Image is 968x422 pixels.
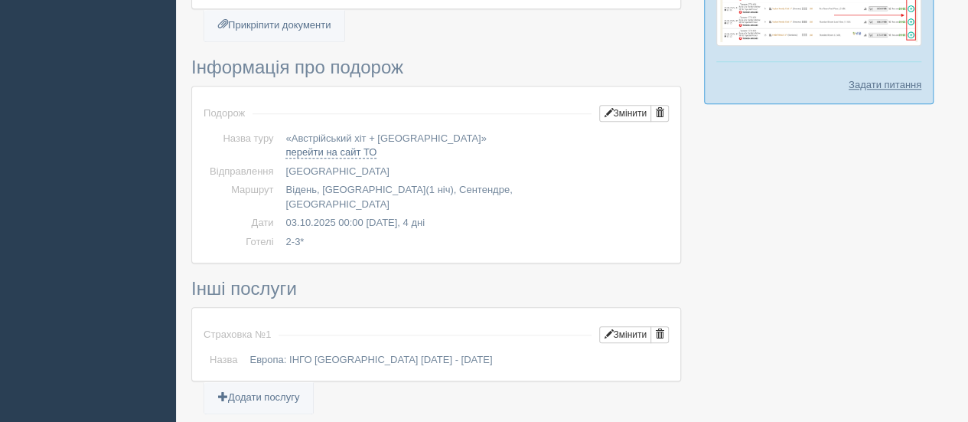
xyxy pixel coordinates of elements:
td: [GEOGRAPHIC_DATA] [279,162,669,182]
td: Европа: ІНГО [GEOGRAPHIC_DATA] [DATE] - [DATE] [243,351,669,370]
td: Подорож [204,98,245,129]
td: Назва [204,351,243,370]
button: Змінити [599,326,651,343]
td: 03.10.2025 00:00 [DATE], 4 дні [279,214,669,233]
a: Прикріпити документи [204,10,344,41]
td: Назва туру [204,129,279,162]
td: Страховка № [204,319,271,351]
h3: Інформація про подорож [191,57,681,77]
a: Додати послугу [204,382,313,414]
td: Маршрут [204,181,279,214]
td: Відень, [GEOGRAPHIC_DATA](1 ніч), Сентендре, [GEOGRAPHIC_DATA] [279,181,669,214]
td: Готелі [204,233,279,252]
td: «Австрійський хіт + [GEOGRAPHIC_DATA]» [279,129,669,162]
td: Відправлення [204,162,279,182]
span: 1 [266,329,271,340]
button: Змінити [599,105,651,122]
h3: Інші послуги [191,279,681,299]
a: Задати питання [849,77,921,92]
a: перейти на сайт ТО [285,146,376,159]
td: Дати [204,214,279,233]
